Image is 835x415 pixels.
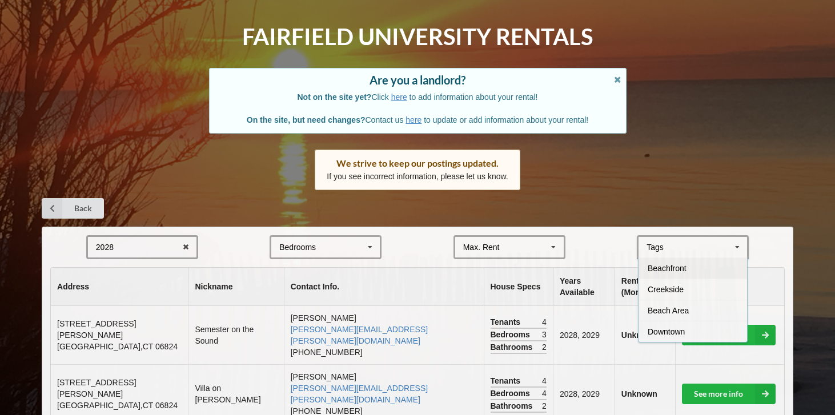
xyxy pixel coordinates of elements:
b: On the site, but need changes? [247,115,366,124]
div: Max. Rent [463,243,500,251]
td: [PERSON_NAME] [PHONE_NUMBER] [284,306,484,364]
a: here [406,115,421,124]
a: Back [42,198,104,219]
span: Beachfront [648,264,687,273]
span: 4 [542,316,547,328]
span: [STREET_ADDRESS][PERSON_NAME] [57,378,136,398]
span: 2 [542,341,547,353]
a: here [391,92,407,102]
span: Contact us to update or add information about your rental! [247,115,588,124]
th: Address [51,268,188,306]
span: 4 [542,388,547,399]
span: 2 [542,400,547,412]
b: Not on the site yet? [298,92,372,102]
a: [PERSON_NAME][EMAIL_ADDRESS][PERSON_NAME][DOMAIN_NAME] [291,325,428,345]
th: Rent (Monthly) [615,268,676,306]
a: [PERSON_NAME][EMAIL_ADDRESS][PERSON_NAME][DOMAIN_NAME] [291,384,428,404]
span: Beach Area [648,306,689,315]
div: Bedrooms [279,243,316,251]
th: Years Available [553,268,615,306]
span: 3 [542,329,547,340]
span: Bathrooms [491,341,536,353]
span: [STREET_ADDRESS][PERSON_NAME] [57,319,136,340]
b: Unknown [621,331,657,340]
span: Bedrooms [491,329,533,340]
span: [GEOGRAPHIC_DATA] , CT 06824 [57,342,178,351]
span: Downtown [648,327,685,336]
span: Tenants [491,316,524,328]
p: If you see incorrect information, please let us know. [327,171,508,182]
span: Tenants [491,375,524,386]
h1: Fairfield University Rentals [242,22,593,51]
span: [GEOGRAPHIC_DATA] , CT 06824 [57,401,178,410]
a: See more info [682,384,776,404]
b: Unknown [621,389,657,398]
th: Contact Info. [284,268,484,306]
td: 2028, 2029 [553,306,615,364]
span: Click to add information about your rental! [298,92,538,102]
th: Nickname [188,268,283,306]
td: Semester on the Sound [188,306,283,364]
div: We strive to keep our postings updated. [327,158,508,169]
span: Creekside [648,285,684,294]
span: Bedrooms [491,388,533,399]
div: 2028 [96,243,114,251]
span: Bathrooms [491,400,536,412]
th: House Specs [484,268,553,306]
span: 4 [542,375,547,386]
div: Are you a landlord? [221,74,615,86]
